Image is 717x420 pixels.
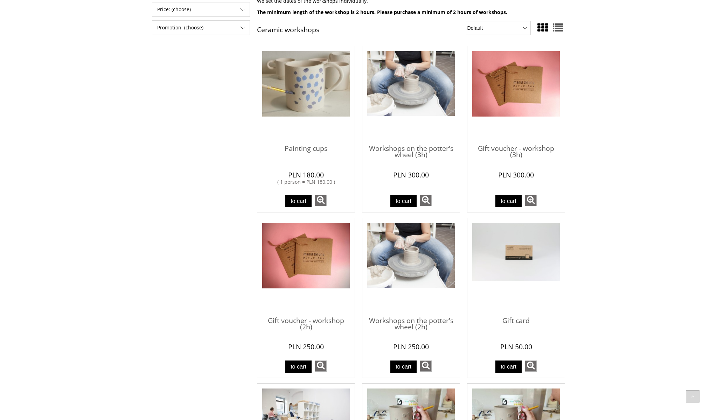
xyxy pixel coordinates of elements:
[472,51,560,139] a: Go to the product Gift voucher - workshop (3h)
[257,26,319,37] h1: Ceramic workshops
[472,310,560,338] a: Gift card
[420,195,432,206] a: see more
[262,51,350,139] a: Go to the product Painting cups
[396,363,411,370] span: to cart
[288,342,324,351] em: PLN 250.00
[291,363,306,370] span: to cart
[525,360,537,372] a: see more
[472,139,560,160] span: Gift voucher - workshop (3h)
[315,195,327,206] a: see more
[537,20,548,35] a: View with photo
[367,51,455,116] img: Workshops on the potter's wheel (3h)
[393,170,429,180] em: PLN 300.00
[525,195,537,206] a: see more
[277,178,335,185] i: ( 1 person = PLN 180.00 )
[367,310,455,331] span: Workshops on the potter's wheel (2h)
[291,198,306,204] span: to cart
[501,363,516,370] span: to cart
[262,223,350,310] a: Go to the product Gift voucher - workshop (2h)
[495,360,521,373] button: Add to cart Gift card
[262,310,350,338] a: Gift voucher - workshop (2h)
[472,139,560,166] a: Gift voucher - workshop (3h)
[152,2,250,17] div: Filter
[285,360,311,373] button: Add to cart Gift voucher - workshop (2h)
[152,20,250,35] div: Filter
[495,195,521,207] button: Add to cart Gift voucher - workshop (3h)
[262,223,350,289] img: Gift voucher - workshop (2h)
[420,360,432,372] a: see more
[152,21,250,35] span: Promotion: (choose)
[288,170,324,180] em: PLN 180.00
[262,310,350,331] span: Gift voucher - workshop (2h)
[262,139,350,160] span: Painting cups
[465,21,531,35] select: Sort by
[472,223,560,281] img: Gift card
[393,342,429,351] em: PLN 250.00
[472,51,560,117] img: Gift voucher - workshop (3h)
[472,223,560,310] a: Go to the product Gift card
[262,139,350,166] a: Painting cups
[501,198,516,204] span: to cart
[500,342,532,351] em: PLN 50.00
[367,223,455,288] img: Workshops on the potter's wheel (2h)
[472,310,560,331] span: Gift card
[367,51,455,139] a: Go to the product Workshops on the potter's wheel (3h)
[498,170,534,180] em: PLN 300.00
[553,20,563,35] a: Full view
[262,51,350,117] img: Painting cups
[315,360,327,372] a: see more
[390,195,416,207] button: Add to cart Pottery wheel workshops (3h)
[396,198,411,204] span: to cart
[367,139,455,166] a: Workshops on the potter's wheel (3h)
[367,223,455,310] a: Go to the product Potter's wheel workshop (2h)
[152,2,250,16] span: Price: (choose)
[390,360,416,373] button: Add to cart Workshops on the potter's wheel (2h)
[285,195,311,207] button: Add to cart Painting cups
[367,139,455,160] span: Workshops on the potter's wheel (3h)
[257,9,507,15] strong: The minimum length of the workshop is 2 hours. Please purchase a minimum of 2 hours of workshops.
[367,310,455,338] a: Workshops on the potter's wheel (2h)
